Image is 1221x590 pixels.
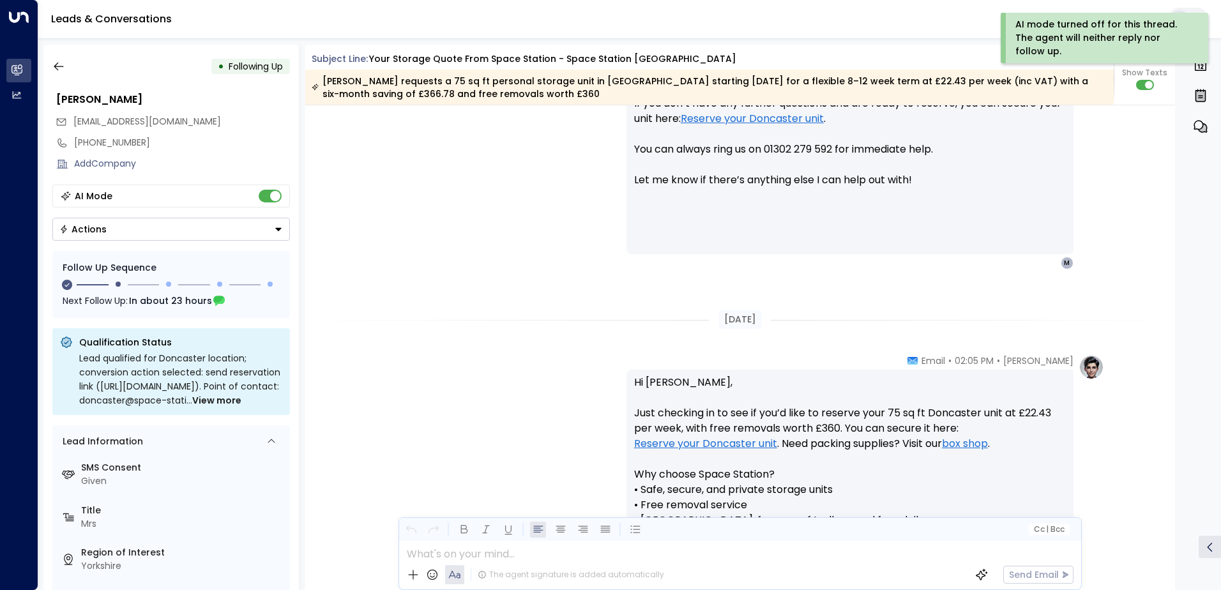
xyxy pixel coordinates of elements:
[52,218,290,241] div: Button group with a nested menu
[81,474,285,488] div: Given
[1033,525,1064,534] span: Cc Bcc
[63,294,280,308] div: Next Follow Up:
[58,435,143,448] div: Lead Information
[1061,257,1073,269] div: M
[81,504,285,517] label: Title
[79,351,282,407] div: Lead qualified for Doncaster location; conversion action selected: send reservation link ([URL][D...
[1015,18,1191,58] div: AI mode turned off for this thread. The agent will neither reply nor follow up.
[81,559,285,573] div: Yorkshire
[719,310,761,329] div: [DATE]
[81,461,285,474] label: SMS Consent
[369,52,736,66] div: Your storage quote from Space Station - Space Station [GEOGRAPHIC_DATA]
[948,354,952,367] span: •
[52,218,290,241] button: Actions
[81,517,285,531] div: Mrs
[997,354,1000,367] span: •
[1028,524,1069,536] button: Cc|Bcc
[312,75,1107,100] div: [PERSON_NAME] requests a 75 sq ft personal storage unit in [GEOGRAPHIC_DATA] starting [DATE] for ...
[1003,354,1073,367] span: [PERSON_NAME]
[218,55,224,78] div: •
[681,111,824,126] a: Reserve your Doncaster unit
[1046,525,1049,534] span: |
[74,157,290,170] div: AddCompany
[59,223,107,235] div: Actions
[192,393,241,407] span: View more
[312,52,368,65] span: Subject Line:
[81,546,285,559] label: Region of Interest
[425,522,441,538] button: Redo
[478,569,664,580] div: The agent signature is added automatically
[79,336,282,349] p: Qualification Status
[1122,67,1167,79] span: Show Texts
[955,354,994,367] span: 02:05 PM
[51,11,172,26] a: Leads & Conversations
[1079,354,1104,380] img: profile-logo.png
[921,354,945,367] span: Email
[229,60,283,73] span: Following Up
[56,92,290,107] div: [PERSON_NAME]
[63,261,280,275] div: Follow Up Sequence
[73,115,221,128] span: [EMAIL_ADDRESS][DOMAIN_NAME]
[74,136,290,149] div: [PHONE_NUMBER]
[403,522,419,538] button: Undo
[73,115,221,128] span: mazzajayne83@gmail.com
[634,436,777,451] a: Reserve your Doncaster unit
[75,190,112,202] div: AI Mode
[942,436,988,451] a: box shop
[129,294,212,308] span: In about 23 hours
